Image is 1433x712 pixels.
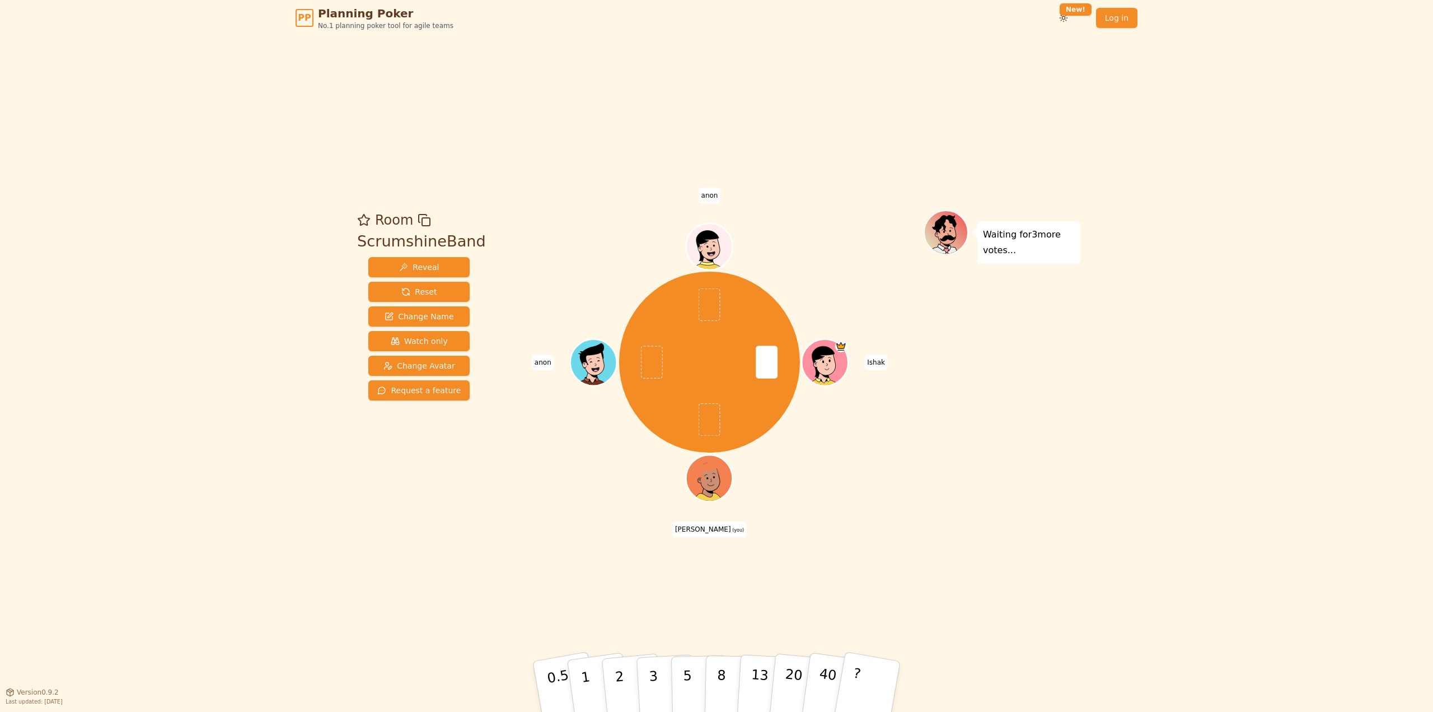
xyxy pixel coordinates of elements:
span: Change Name [385,311,453,322]
button: Click to change your avatar [687,456,731,500]
span: Click to change your name [864,355,888,370]
button: Add as favourite [357,210,371,230]
button: Watch only [368,331,470,351]
div: New! [1060,3,1092,16]
span: No.1 planning poker tool for agile teams [318,21,453,30]
span: Ishak is the host [835,341,847,352]
button: Reveal [368,257,470,277]
span: Change Avatar [383,360,455,371]
span: Planning Poker [318,6,453,21]
span: Version 0.9.2 [17,688,59,697]
span: (you) [731,527,744,532]
button: Change Avatar [368,356,470,376]
span: Room [375,210,413,230]
button: Change Name [368,306,470,327]
a: PPPlanning PokerNo.1 planning poker tool for agile teams [296,6,453,30]
button: Version0.9.2 [6,688,59,697]
span: Request a feature [377,385,461,396]
div: ScrumshineBand [357,230,486,253]
span: PP [298,11,311,25]
p: Waiting for 3 more votes... [983,227,1075,258]
span: Click to change your name [532,355,554,370]
span: Click to change your name [699,188,721,203]
span: Reset [401,286,437,297]
a: Log in [1096,8,1137,28]
span: Last updated: [DATE] [6,699,63,705]
span: Reveal [399,262,439,273]
button: New! [1053,8,1074,28]
button: Reset [368,282,470,302]
button: Request a feature [368,380,470,401]
span: Watch only [391,336,448,347]
span: Click to change your name [672,521,747,537]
